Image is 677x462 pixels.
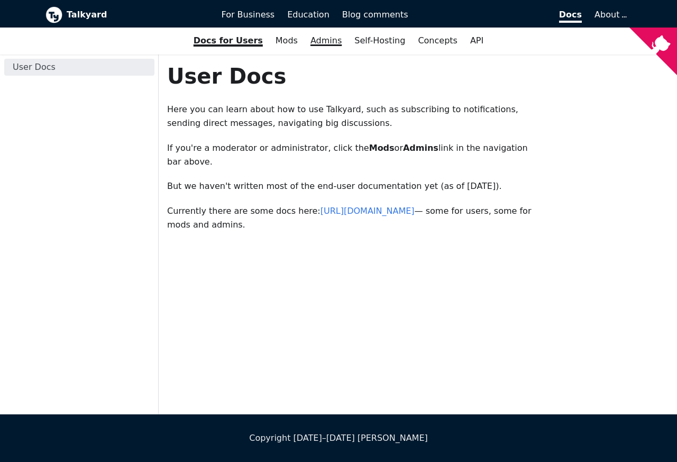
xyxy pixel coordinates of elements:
a: Docs [415,6,589,24]
a: User Docs [4,59,154,76]
p: But we haven't written most of the end-user documentation yet (as of [DATE]). [167,179,539,193]
strong: Mods [369,143,395,153]
span: Education [287,10,330,20]
span: Docs [559,10,582,23]
b: Talkyard [67,8,207,22]
div: Copyright [DATE]–[DATE] [PERSON_NAME] [45,431,632,445]
a: [URL][DOMAIN_NAME] [321,206,415,216]
strong: Admins [403,143,438,153]
a: Self-Hosting [348,32,411,50]
span: For Business [222,10,275,20]
a: Blog comments [336,6,415,24]
p: If you're a moderator or administrator, click the or link in the navigation bar above. [167,141,539,169]
a: For Business [215,6,281,24]
a: Concepts [411,32,464,50]
h1: User Docs [167,63,539,89]
p: Currently there are some docs here: — some for users, some for mods and admins. [167,204,539,232]
a: About [594,10,625,20]
span: Blog comments [342,10,408,20]
img: Talkyard logo [45,6,62,23]
p: Here you can learn about how to use Talkyard, such as subscribing to notifications, sending direc... [167,103,539,131]
a: Docs for Users [187,32,269,50]
a: Admins [304,32,348,50]
a: Education [281,6,336,24]
a: API [464,32,490,50]
a: Talkyard logoTalkyard [45,6,207,23]
a: Mods [269,32,304,50]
